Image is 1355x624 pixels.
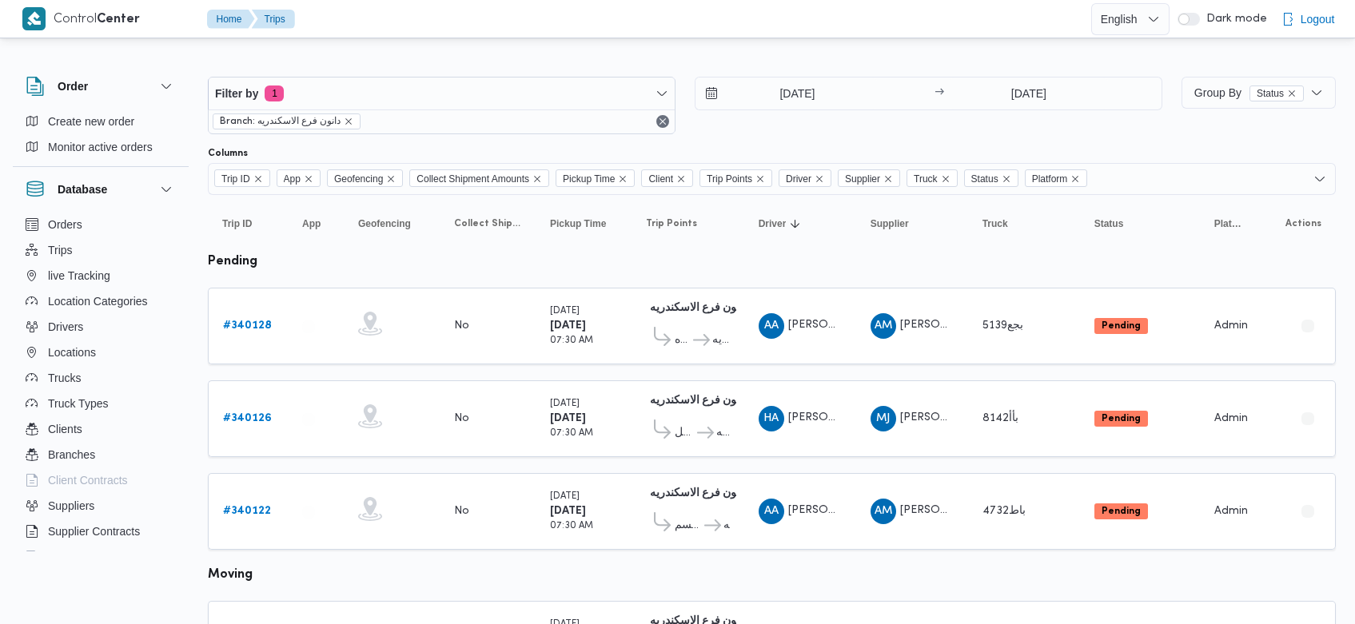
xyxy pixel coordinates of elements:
[648,170,673,188] span: Client
[19,263,182,288] button: live Tracking
[19,493,182,519] button: Suppliers
[982,506,1026,516] span: باط4732
[1295,313,1321,339] button: Actions
[1285,217,1321,230] span: Actions
[544,211,624,236] button: Pickup Time
[550,492,580,501] small: [DATE]
[864,211,960,236] button: Supplier
[982,217,1008,230] span: Truck
[759,313,784,339] div: Ahmad Aihab Muhammad Yousf RIshd
[97,14,140,26] b: Center
[716,423,729,443] span: دانون فرع الاسكندريه
[1287,89,1297,98] button: remove selected entity
[759,499,784,524] div: Ahmad Alsaid Rmdhan Alsaid Khalaf
[223,320,272,331] b: # 340128
[1214,413,1248,423] span: Admin
[220,114,341,129] span: Branch: دانون فرع الاسكندريه
[48,547,88,566] span: Devices
[48,445,95,464] span: Branches
[699,169,772,187] span: Trip Points
[386,174,396,184] button: Remove Geofencing from selection in this group
[216,211,280,236] button: Trip ID
[563,170,615,188] span: Pickup Time
[976,211,1072,236] button: Truck
[838,169,900,187] span: Supplier
[900,412,1064,423] span: [PERSON_NAME][DATE] بسيوني
[1214,217,1241,230] span: Platform
[48,215,82,234] span: Orders
[971,170,998,188] span: Status
[964,169,1018,187] span: Status
[650,303,747,313] b: دانون فرع الاسكندريه
[454,217,521,230] span: Collect Shipment Amounts
[871,406,896,431] div: Muhammad Jmuaah Dsaoqai Bsaioni
[550,413,586,423] b: [DATE]
[871,313,896,339] div: Amaro Muhammad Muhammad Yousf
[48,266,110,285] span: live Tracking
[764,499,779,524] span: AA
[556,169,635,187] span: Pickup Time
[48,343,96,362] span: Locations
[1295,499,1321,524] button: Actions
[48,240,73,260] span: Trips
[13,109,189,166] div: Order
[695,78,877,109] input: Press the down key to open a popover containing a calendar.
[875,499,892,524] span: AM
[344,117,353,126] button: remove selected entity
[454,319,469,333] div: No
[550,320,586,331] b: [DATE]
[26,77,176,96] button: Order
[1208,211,1248,236] button: Platform
[1200,13,1267,26] span: Dark mode
[1002,174,1011,184] button: Remove Status from selection in this group
[759,217,787,230] span: Driver; Sorted in descending order
[19,467,182,493] button: Client Contracts
[19,340,182,365] button: Locations
[900,320,991,330] span: [PERSON_NAME]
[1214,320,1248,331] span: Admin
[1070,174,1080,184] button: Remove Platform from selection in this group
[221,170,250,188] span: Trip ID
[675,423,695,443] span: قسم ثان الرمل
[641,169,693,187] span: Client
[19,365,182,391] button: Trucks
[755,174,765,184] button: Remove Trip Points from selection in this group
[786,170,811,188] span: Driver
[19,109,182,134] button: Create new order
[941,174,950,184] button: Remove Truck from selection in this group
[653,112,672,131] button: Remove
[223,506,271,516] b: # 340122
[208,569,253,581] b: moving
[676,174,686,184] button: Remove Client from selection in this group
[1102,414,1141,423] b: Pending
[752,211,848,236] button: DriverSorted in descending order
[223,409,272,428] a: #340126
[209,78,675,109] button: Filter by1 active filters
[352,211,432,236] button: Geofencing
[1025,169,1088,187] span: Platform
[723,516,730,535] span: دانون فرع الاسكندريه
[207,10,255,29] button: Home
[763,406,779,431] span: HA
[284,170,301,188] span: App
[19,134,182,160] button: Monitor active orders
[222,217,252,230] span: Trip ID
[707,170,752,188] span: Trip Points
[982,320,1023,331] span: بجع5139
[550,336,593,345] small: 07:30 AM
[675,516,702,535] span: قسم [PERSON_NAME]
[13,212,189,558] div: Database
[58,77,88,96] h3: Order
[48,496,94,515] span: Suppliers
[1301,10,1335,29] span: Logout
[1295,406,1321,431] button: Actions
[914,170,938,188] span: Truck
[1249,85,1304,101] span: Status
[1275,3,1341,35] button: Logout
[764,313,779,339] span: AA
[1088,211,1192,236] button: Status
[532,174,542,184] button: Remove Collect Shipment Amounts from selection in this group
[48,292,148,311] span: Location Categories
[19,212,182,237] button: Orders
[779,169,831,187] span: Driver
